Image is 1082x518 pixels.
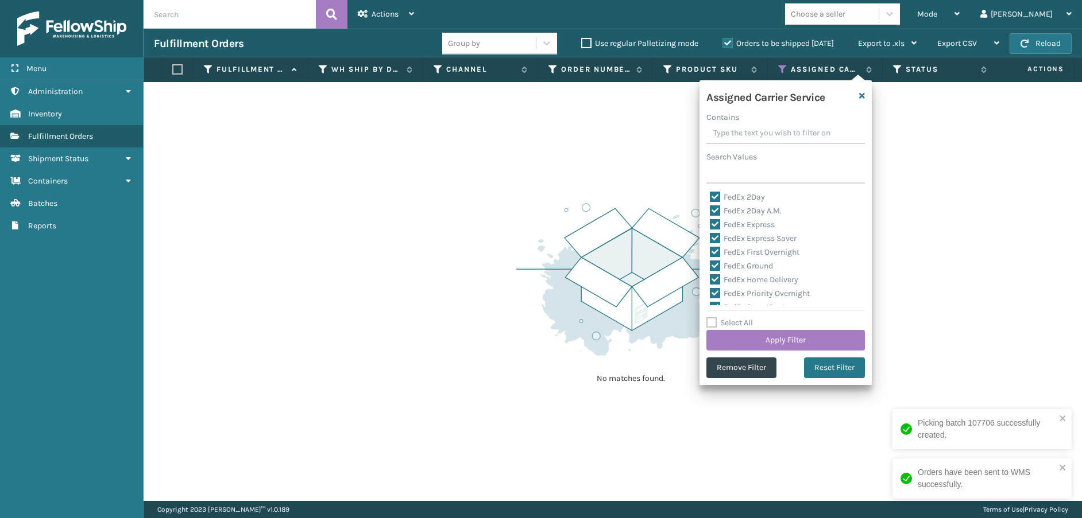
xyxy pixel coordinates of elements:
span: Containers [28,176,68,186]
span: Export CSV [937,38,977,48]
button: close [1059,463,1067,474]
span: Mode [917,9,937,19]
span: Reports [28,221,56,231]
div: Group by [448,37,480,49]
button: close [1059,414,1067,424]
p: Copyright 2023 [PERSON_NAME]™ v 1.0.189 [157,501,289,518]
label: Fulfillment Order Id [217,64,286,75]
span: Export to .xls [858,38,905,48]
div: Picking batch 107706 successfully created. [918,417,1056,441]
button: Remove Filter [706,357,776,378]
label: FedEx Home Delivery [710,275,798,285]
div: Orders have been sent to WMS successfully. [918,466,1056,490]
div: Choose a seller [791,8,845,20]
label: Orders to be shipped [DATE] [722,38,834,48]
span: Administration [28,87,83,96]
label: Order Number [561,64,631,75]
label: Channel [446,64,516,75]
span: Shipment Status [28,154,88,163]
label: FedEx Express Saver [710,233,797,243]
label: FedEx 2Day [710,192,765,202]
span: Fulfillment Orders [28,131,93,141]
button: Reset Filter [804,357,865,378]
label: FedEx Priority Overnight [710,289,810,298]
label: Product SKU [676,64,745,75]
label: Assigned Carrier Service [791,64,860,75]
h4: Assigned Carrier Service [706,87,825,104]
img: logo [17,11,126,46]
input: Type the text you wish to filter on [706,123,865,144]
span: Batches [28,198,57,208]
label: FedEx First Overnight [710,247,799,257]
label: WH Ship By Date [331,64,401,75]
label: FedEx Express [710,220,775,229]
label: Select All [706,318,753,328]
button: Apply Filter [706,330,865,350]
span: Actions [991,60,1071,79]
label: Status [906,64,975,75]
span: Inventory [28,109,62,119]
label: Contains [706,111,739,123]
button: Reload [1010,33,1072,54]
span: Menu [26,64,47,73]
h3: Fulfillment Orders [154,37,244,50]
label: FedEx 2Day A.M. [710,206,782,216]
label: Use regular Palletizing mode [581,38,698,48]
label: FedEx SmartPost [710,302,785,312]
label: FedEx Ground [710,261,773,271]
span: Actions [372,9,399,19]
label: Search Values [706,151,757,163]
